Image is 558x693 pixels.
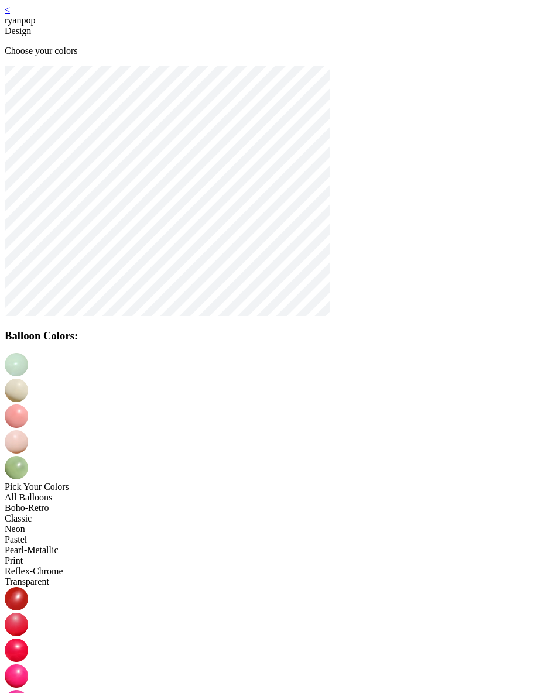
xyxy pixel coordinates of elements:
div: ryanpop [5,15,553,26]
div: Color option 2 [5,613,553,639]
div: Classic [5,513,553,524]
div: Pick Your Colors [5,482,553,492]
div: Boho-Retro [5,503,553,513]
div: Color option 4 [5,664,553,690]
div: Pastel [5,534,553,545]
h3: Balloon Colors: [5,330,553,342]
a: < [5,5,10,15]
div: All Balloons [5,492,553,503]
img: Color option 2 [5,613,28,636]
div: Transparent [5,577,553,587]
p: Choose your colors [5,46,553,56]
div: Design [5,26,553,36]
div: Reflex-Chrome [5,566,553,577]
div: Color option 3 [5,639,553,664]
div: Neon [5,524,553,534]
img: Color option 1 [5,587,28,610]
div: Pearl-Metallic [5,545,553,555]
img: Color option 3 [5,639,28,662]
img: Color option 4 [5,664,28,688]
div: Color option 1 [5,587,553,613]
div: Print [5,555,553,566]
